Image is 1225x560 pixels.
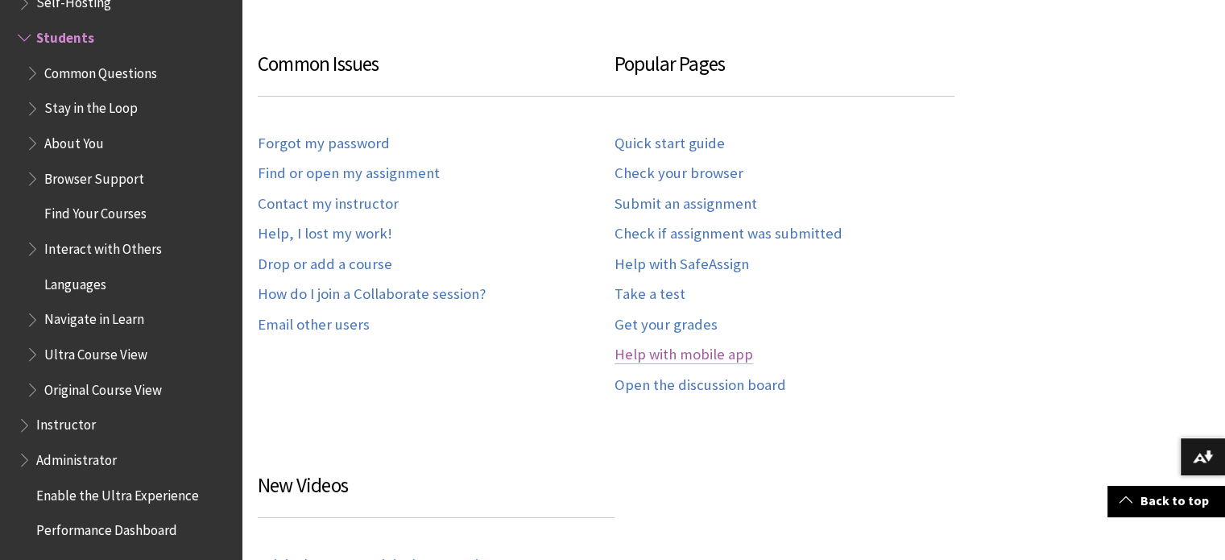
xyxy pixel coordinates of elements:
[258,49,615,97] h3: Common Issues
[258,471,615,518] h3: New Videos
[44,271,106,292] span: Languages
[615,316,718,334] a: Get your grades
[44,95,138,117] span: Stay in the Loop
[44,165,144,187] span: Browser Support
[44,341,147,363] span: Ultra Course View
[258,285,486,304] a: How do I join a Collaborate session?
[36,517,177,539] span: Performance Dashboard
[615,135,725,153] a: Quick start guide
[44,130,104,151] span: About You
[44,60,157,81] span: Common Questions
[36,446,117,468] span: Administrator
[258,255,392,274] a: Drop or add a course
[615,376,786,395] a: Open the discussion board
[615,225,842,243] a: Check if assignment was submitted
[44,235,162,257] span: Interact with Others
[615,285,685,304] a: Take a test
[36,482,199,504] span: Enable the Ultra Experience
[44,376,162,398] span: Original Course View
[258,316,370,334] a: Email other users
[258,195,399,214] a: Contact my instructor
[615,255,749,274] a: Help with SafeAssign
[615,195,757,214] a: Submit an assignment
[615,346,753,364] a: Help with mobile app
[258,135,390,153] a: Forgot my password
[44,306,144,328] span: Navigate in Learn
[258,225,392,243] a: Help, I lost my work!
[1107,486,1225,516] a: Back to top
[36,412,96,433] span: Instructor
[44,201,147,222] span: Find Your Courses
[36,24,94,46] span: Students
[258,164,440,183] a: Find or open my assignment
[615,164,743,183] a: Check your browser
[615,49,955,97] h3: Popular Pages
